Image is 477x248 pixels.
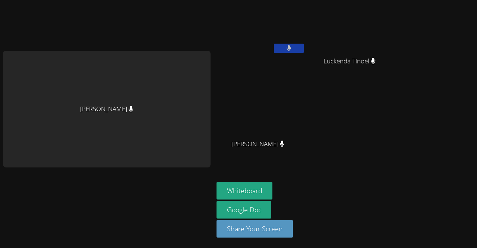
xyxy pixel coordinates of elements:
span: Luckenda Tinoel [323,56,376,67]
div: [PERSON_NAME] [3,51,211,167]
a: Google Doc [217,201,272,219]
span: [PERSON_NAME] [231,139,285,150]
button: Whiteboard [217,182,273,200]
button: Share Your Screen [217,220,293,238]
